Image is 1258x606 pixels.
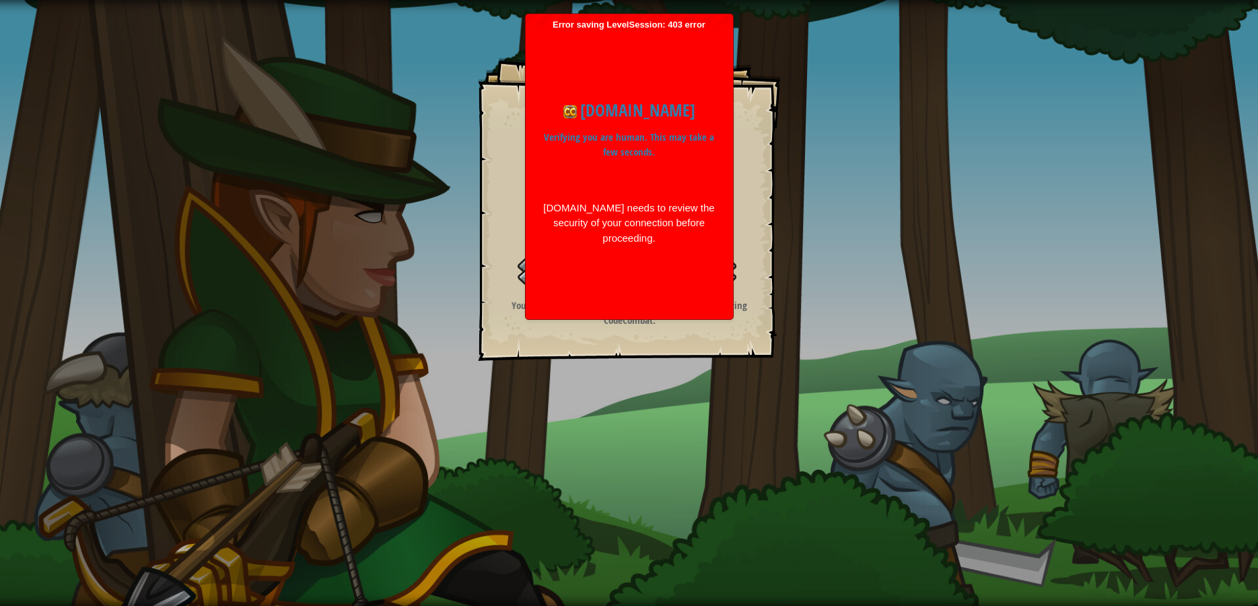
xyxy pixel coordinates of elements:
img: Icon for codecombat.com [563,105,577,119]
h1: [DOMAIN_NAME] [543,98,716,123]
p: You don't need to know any programming to start playing CodeCombat. [495,298,765,327]
li: Collect the gem. [515,158,724,178]
p: Verifying you are human. This may take a few seconds. [543,130,716,160]
li: Avoid the spikes. [515,139,724,158]
span: Error saving LevelSession: 403 error [532,20,726,313]
div: [DOMAIN_NAME] needs to review the security of your connection before proceeding. [543,201,716,246]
